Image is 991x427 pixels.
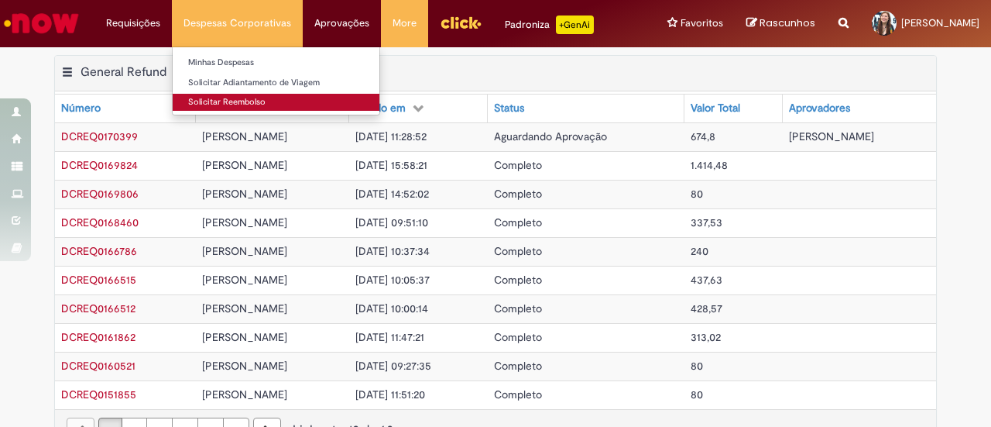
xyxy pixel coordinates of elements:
img: click_logo_yellow_360x200.png [440,11,482,34]
div: Valor Total [691,101,740,116]
span: Favoritos [681,15,723,31]
span: DCREQ0170399 [61,129,138,143]
span: [DATE] 14:52:02 [355,187,429,201]
span: Completo [494,244,542,258]
span: [DATE] 10:00:14 [355,301,428,315]
a: Abrir Registro: DCREQ0169824 [61,158,138,172]
a: Abrir Registro: DCREQ0166786 [61,244,137,258]
span: 240 [691,244,708,258]
span: DCREQ0160521 [61,359,135,373]
a: Abrir Registro: DCREQ0151855 [61,387,136,401]
a: Abrir Registro: DCREQ0166512 [61,301,135,315]
span: [PERSON_NAME] [202,301,287,315]
span: DCREQ0169806 [61,187,139,201]
a: Solicitar Adiantamento de Viagem [173,74,379,91]
span: [DATE] 10:37:34 [355,244,430,258]
span: [DATE] 11:28:52 [355,129,427,143]
a: Abrir Registro: DCREQ0170399 [61,129,138,143]
span: DCREQ0161862 [61,330,135,344]
span: Completo [494,301,542,315]
span: [DATE] 09:27:35 [355,359,431,373]
span: [PERSON_NAME] [202,244,287,258]
div: Número [61,101,101,116]
span: 674,8 [691,129,715,143]
span: [PERSON_NAME] [202,158,287,172]
span: [PERSON_NAME] [202,129,287,143]
div: Padroniza [505,15,594,34]
span: Aguardando Aprovação [494,129,607,143]
span: Completo [494,273,542,287]
span: 313,02 [691,330,721,344]
a: Abrir Registro: DCREQ0169806 [61,187,139,201]
span: 80 [691,387,703,401]
span: Despesas Corporativas [183,15,291,31]
span: More [393,15,417,31]
span: DCREQ0166786 [61,244,137,258]
span: 337,53 [691,215,722,229]
a: Abrir Registro: DCREQ0161862 [61,330,135,344]
span: Requisições [106,15,160,31]
img: ServiceNow [2,8,81,39]
span: 437,63 [691,273,722,287]
span: Completo [494,187,542,201]
span: [DATE] 10:05:37 [355,273,430,287]
span: 80 [691,187,703,201]
span: 1.414,48 [691,158,728,172]
span: [PERSON_NAME] [202,187,287,201]
a: Rascunhos [746,16,815,31]
span: 428,57 [691,301,722,315]
span: DCREQ0151855 [61,387,136,401]
span: [PERSON_NAME] [202,215,287,229]
span: [PERSON_NAME] [202,387,287,401]
span: Completo [494,330,542,344]
span: Completo [494,158,542,172]
h2: General Refund [81,64,166,80]
div: Aprovadores [789,101,850,116]
span: [DATE] 15:58:21 [355,158,427,172]
span: [DATE] 11:47:21 [355,330,424,344]
span: DCREQ0166512 [61,301,135,315]
span: [PERSON_NAME] [789,129,874,143]
a: Minhas Despesas [173,54,379,71]
ul: Despesas Corporativas [172,46,380,115]
div: Status [494,101,524,116]
span: [PERSON_NAME] [202,359,287,373]
span: [DATE] 09:51:10 [355,215,428,229]
span: DCREQ0169824 [61,158,138,172]
p: +GenAi [556,15,594,34]
span: Completo [494,215,542,229]
span: Completo [494,387,542,401]
a: Solicitar Reembolso [173,94,379,111]
span: [PERSON_NAME] [202,330,287,344]
span: Rascunhos [760,15,815,30]
a: Abrir Registro: DCREQ0168460 [61,215,139,229]
button: General Refund Menu de contexto [61,64,74,84]
a: Abrir Registro: DCREQ0166515 [61,273,136,287]
div: Criado em [355,101,406,116]
span: [DATE] 11:51:20 [355,387,425,401]
span: Completo [494,359,542,373]
span: [PERSON_NAME] [901,16,979,29]
span: [PERSON_NAME] [202,273,287,287]
span: Aprovações [314,15,369,31]
span: DCREQ0166515 [61,273,136,287]
a: Abrir Registro: DCREQ0160521 [61,359,135,373]
span: 80 [691,359,703,373]
span: DCREQ0168460 [61,215,139,229]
